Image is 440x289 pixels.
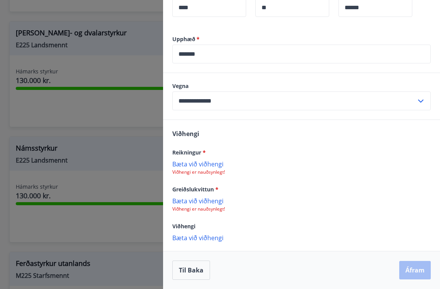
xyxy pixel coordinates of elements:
span: Reikningur [172,149,206,156]
button: Til baka [172,261,210,280]
p: Bæta við viðhengi [172,234,431,241]
div: Upphæð [172,45,431,63]
p: Viðhengi er nauðsynlegt! [172,206,431,212]
p: Bæta við viðhengi [172,197,431,204]
label: Vegna [172,82,431,90]
label: Upphæð [172,35,431,43]
span: Greiðslukvittun [172,186,218,193]
p: Viðhengi er nauðsynlegt! [172,169,431,175]
p: Bæta við viðhengi [172,160,431,168]
span: Viðhengi [172,223,195,230]
span: Viðhengi [172,130,199,138]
